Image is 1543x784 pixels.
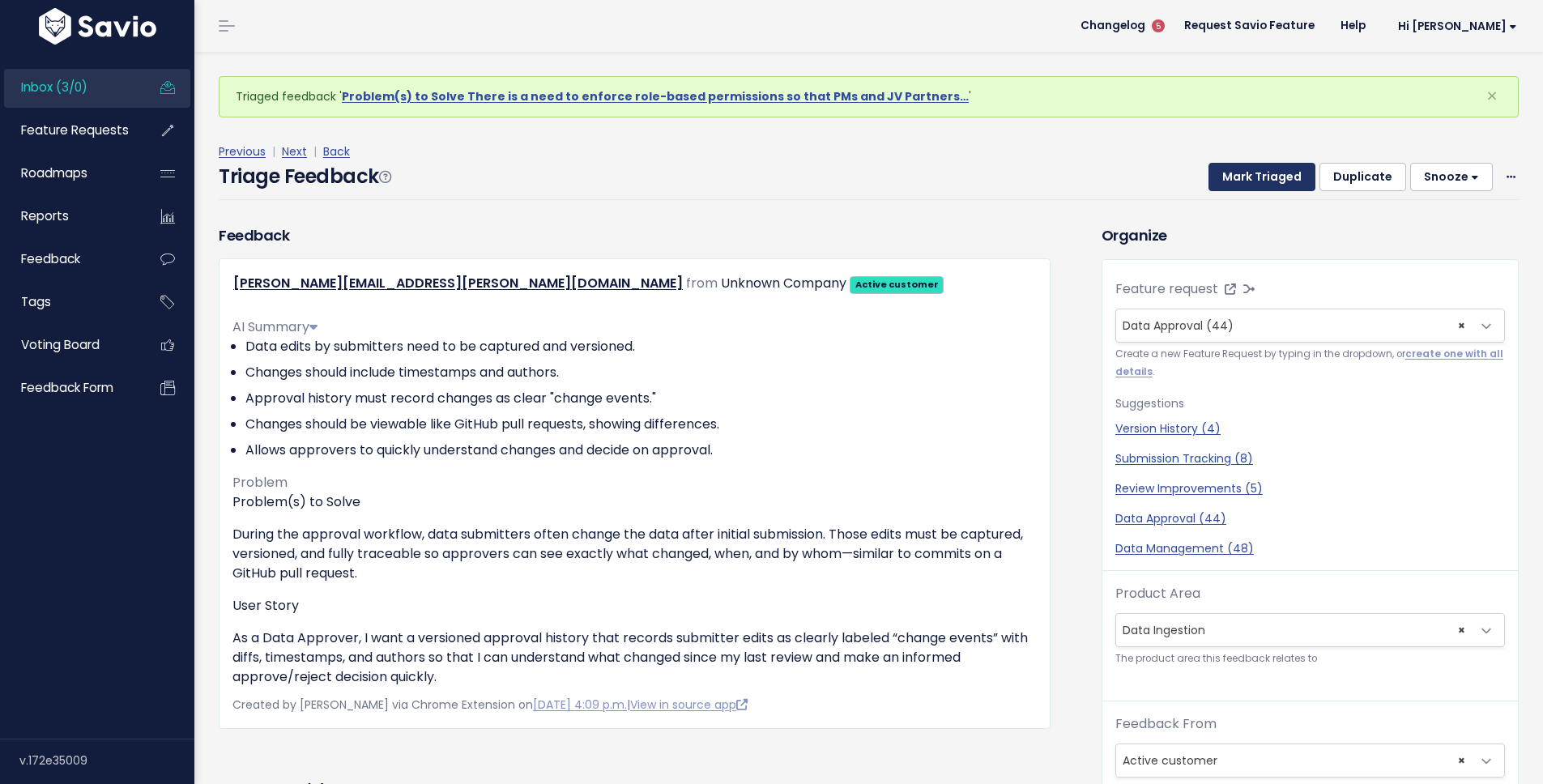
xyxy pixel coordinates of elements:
a: Problem(s) to Solve There is a need to enforce role-based permissions so that PMs and JV Partners… [342,88,969,104]
img: logo-white.9d6f32f41409.svg [35,8,160,45]
a: Voting Board [4,326,134,364]
a: View in source app [630,697,748,713]
label: Feedback From [1115,714,1217,734]
a: Feature Requests [4,112,134,149]
a: Submission Tracking (8) [1115,450,1505,467]
span: Data Ingestion [1116,614,1472,646]
p: During the approval workflow, data submitters often change the data after initial submission. Tho... [232,525,1037,583]
span: × [1458,744,1465,777]
span: Feedback [21,250,80,267]
div: Triaged feedback ' ' [219,76,1519,117]
span: | [269,143,279,160]
a: Hi [PERSON_NAME] [1379,14,1530,39]
span: AI Summary [232,317,318,336]
div: Unknown Company [721,272,846,296]
span: Created by [PERSON_NAME] via Chrome Extension on | [232,697,748,713]
label: Feature request [1115,279,1218,299]
span: 5 [1152,19,1165,32]
button: Duplicate [1319,163,1406,192]
h4: Triage Feedback [219,162,390,191]
span: Data Approval (44) [1123,317,1234,334]
h3: Organize [1102,224,1519,246]
button: Mark Triaged [1208,163,1315,192]
strong: Active customer [855,278,939,291]
a: Feedback form [4,369,134,407]
span: Hi [PERSON_NAME] [1398,20,1517,32]
button: Close [1470,77,1514,116]
span: Active customer [1116,744,1472,777]
h3: Feedback [219,224,289,246]
li: Changes should include timestamps and authors. [245,363,1037,382]
p: Problem(s) to Solve [232,492,1037,512]
button: Snooze [1410,163,1493,192]
span: Feature Requests [21,121,129,138]
p: Suggestions [1115,394,1505,414]
span: Problem [232,473,288,492]
small: The product area this feedback relates to [1115,650,1505,667]
span: Voting Board [21,336,100,353]
a: Next [282,143,307,160]
a: Roadmaps [4,155,134,192]
a: Inbox (3/0) [4,69,134,106]
li: Approval history must record changes as clear "change events." [245,389,1037,408]
span: from [686,274,718,292]
label: Product Area [1115,584,1200,603]
p: As a Data Approver, I want a versioned approval history that records submitter edits as clearly l... [232,628,1037,687]
li: Changes should be viewable like GitHub pull requests, showing differences. [245,415,1037,434]
a: [DATE] 4:09 p.m. [533,697,627,713]
a: Help [1328,14,1379,38]
p: User Story [232,596,1037,616]
a: Review Improvements (5) [1115,480,1505,497]
span: × [1458,309,1465,342]
a: Reports [4,198,134,235]
small: Create a new Feature Request by typing in the dropdown, or . [1115,346,1505,381]
span: Inbox (3/0) [21,79,87,96]
span: | [310,143,320,160]
span: Feedback form [21,379,113,396]
a: Previous [219,143,266,160]
a: [PERSON_NAME][EMAIL_ADDRESS][PERSON_NAME][DOMAIN_NAME] [233,274,683,292]
li: Allows approvers to quickly understand changes and decide on approval. [245,441,1037,460]
span: × [1458,614,1465,646]
span: Roadmaps [21,164,87,181]
a: Tags [4,283,134,321]
a: Version History (4) [1115,420,1505,437]
a: Data Approval (44) [1115,510,1505,527]
div: v.172e35009 [19,739,194,782]
a: Data Management (48) [1115,540,1505,557]
li: Data edits by submitters need to be captured and versioned. [245,337,1037,356]
span: Active customer [1115,744,1505,778]
span: Data Ingestion [1115,613,1505,647]
span: Tags [21,293,51,310]
span: × [1486,83,1498,109]
a: Back [323,143,350,160]
a: Request Savio Feature [1171,14,1328,38]
a: create one with all details [1115,347,1503,377]
span: Changelog [1081,20,1145,32]
span: Reports [21,207,69,224]
a: Feedback [4,241,134,278]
